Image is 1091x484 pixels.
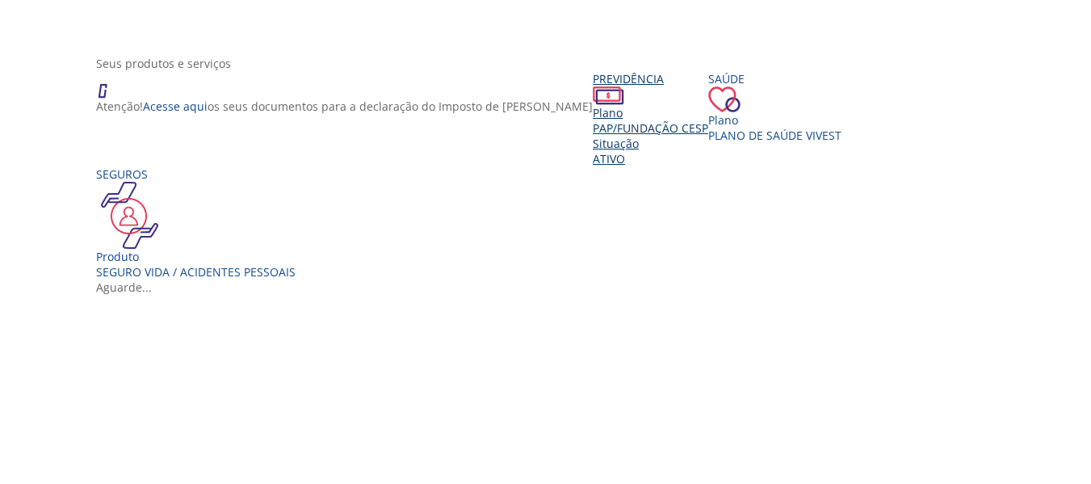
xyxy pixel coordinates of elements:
div: Previdência [593,71,708,86]
a: Acesse aqui [143,99,208,114]
div: Plano [593,105,708,120]
div: Produto [96,249,296,264]
a: Previdência PlanoPAP/Fundação CESP SituaçãoAtivo [593,71,708,166]
img: ico_atencao.png [96,71,124,99]
img: ico_dinheiro.png [593,86,624,105]
div: Plano [708,112,841,128]
a: Saúde PlanoPlano de Saúde VIVEST [708,71,841,143]
span: PAP/Fundação CESP [593,120,708,136]
img: ico_seguros.png [96,182,163,249]
div: Saúde [708,71,841,86]
p: Atenção! os seus documentos para a declaração do Imposto de [PERSON_NAME] [96,99,593,114]
div: Seguro Vida / Acidentes Pessoais [96,264,296,280]
span: Plano de Saúde VIVEST [708,128,841,143]
div: Seguros [96,166,296,182]
span: Ativo [593,151,625,166]
img: ico_coracao.png [708,86,741,112]
div: Aguarde... [96,280,1007,295]
section: <span lang="en" dir="ltr">ProdutosCard</span> [96,56,1007,295]
a: Seguros Produto Seguro Vida / Acidentes Pessoais [96,166,296,280]
div: Seus produtos e serviços [96,56,1007,71]
div: Situação [593,136,708,151]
